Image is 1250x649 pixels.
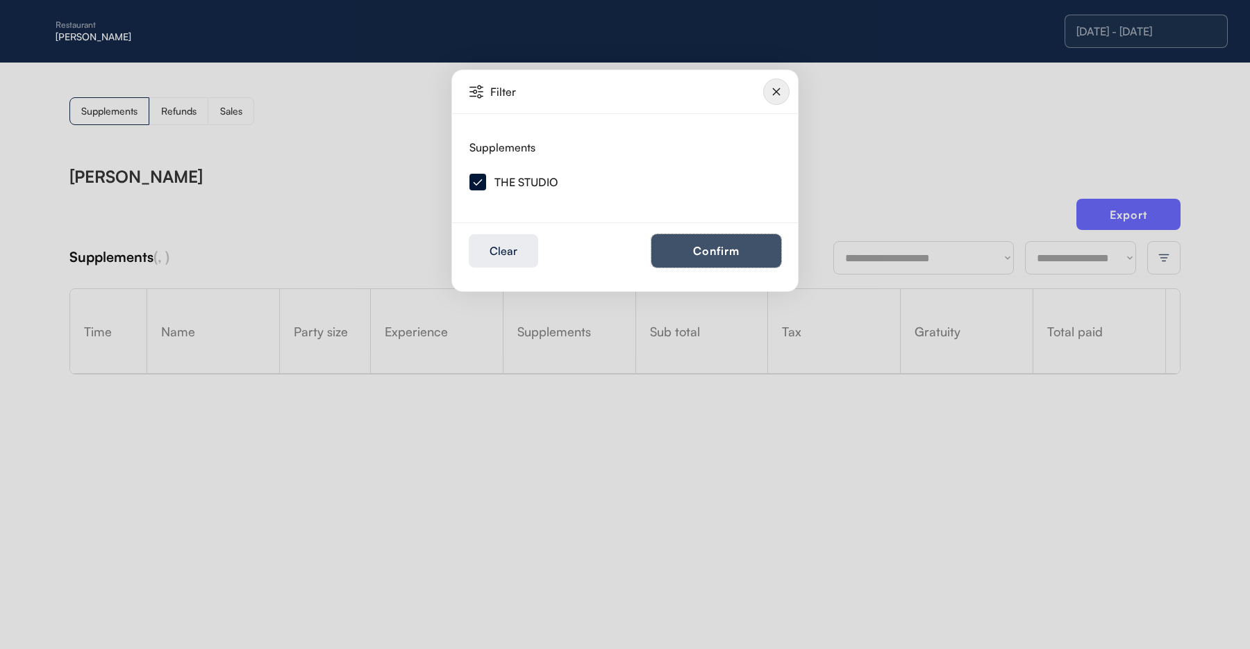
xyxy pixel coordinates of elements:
button: Clear [469,234,538,268]
img: Group%2010124643.svg [763,79,790,105]
div: Supplements [469,142,535,153]
button: Confirm [651,234,781,268]
img: Vector%20%2835%29.svg [469,85,483,99]
div: THE STUDIO [494,176,558,188]
img: Group%20266.svg [469,174,486,190]
div: Filter [490,86,594,97]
